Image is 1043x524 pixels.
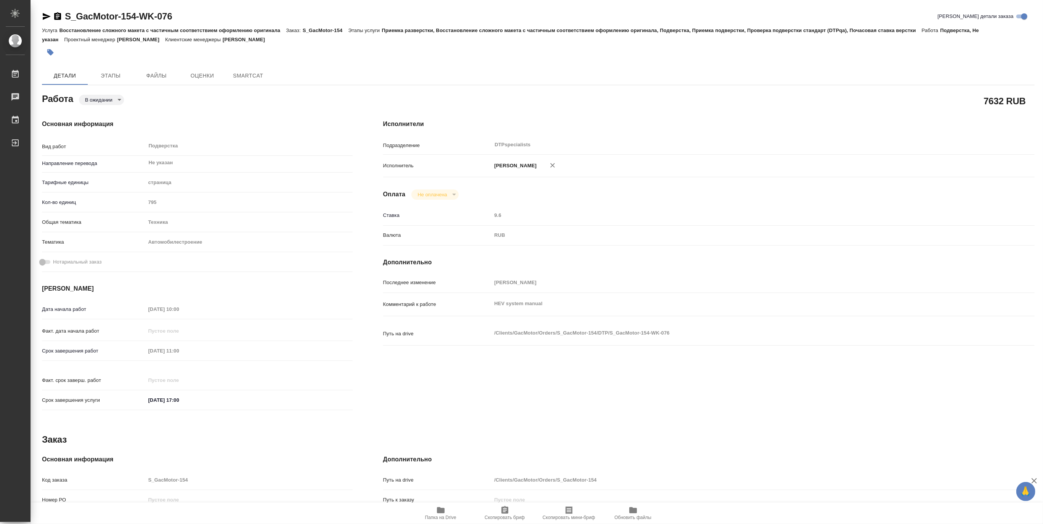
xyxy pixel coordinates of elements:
button: Обновить файлы [601,503,665,524]
span: Файлы [138,71,175,81]
button: Скопировать мини-бриф [537,503,601,524]
div: Автомобилестроение [145,236,352,249]
p: Срок завершения услуги [42,396,145,404]
button: В ожидании [83,97,115,103]
input: Пустое поле [492,210,980,221]
h4: Оплата [383,190,406,199]
div: Техника [145,216,352,229]
h4: Исполнители [383,120,1035,129]
p: Восстановление сложного макета с частичным соответствием оформлению оригинала [59,27,286,33]
span: Этапы [92,71,129,81]
span: Нотариальный заказ [53,258,102,266]
p: Направление перевода [42,160,145,167]
textarea: /Clients/GacMotor/Orders/S_GacMotor-154/DTP/S_GacMotor-154-WK-076 [492,327,980,340]
span: 🙏 [1019,484,1032,500]
span: Скопировать мини-бриф [543,515,595,520]
p: Комментарий к работе [383,301,492,308]
p: Код заказа [42,476,145,484]
p: Факт. срок заверш. работ [42,377,145,384]
input: Пустое поле [145,375,212,386]
p: [PERSON_NAME] [492,162,537,170]
p: Этапы услуги [348,27,382,33]
h2: Работа [42,91,73,105]
p: Срок завершения работ [42,347,145,355]
input: Пустое поле [145,325,212,336]
span: Скопировать бриф [485,515,525,520]
input: Пустое поле [145,197,352,208]
div: В ожидании [79,95,124,105]
button: 🙏 [1016,482,1035,501]
p: Номер РО [42,496,145,504]
p: Вид работ [42,143,145,150]
p: Исполнитель [383,162,492,170]
span: Обновить файлы [614,515,651,520]
p: Приемка разверстки, Восстановление сложного макета с частичным соответствием оформлению оригинала... [382,27,922,33]
input: Пустое поле [145,494,352,505]
h4: Дополнительно [383,258,1035,267]
p: Общая тематика [42,218,145,226]
button: Папка на Drive [409,503,473,524]
a: S_GacMotor-154-WK-076 [65,11,172,21]
p: Валюта [383,231,492,239]
span: SmartCat [230,71,266,81]
button: Не оплачена [415,191,449,198]
h4: [PERSON_NAME] [42,284,353,293]
span: Детали [47,71,83,81]
p: Факт. дата начала работ [42,327,145,335]
button: Скопировать ссылку [53,12,62,21]
button: Добавить тэг [42,44,59,61]
input: Пустое поле [492,474,980,485]
input: Пустое поле [145,304,212,315]
p: [PERSON_NAME] [222,37,271,42]
p: Последнее изменение [383,279,492,286]
p: Подразделение [383,142,492,149]
h4: Основная информация [42,455,353,464]
div: страница [145,176,352,189]
button: Скопировать ссылку для ЯМессенджера [42,12,51,21]
input: Пустое поле [145,474,352,485]
p: Ставка [383,212,492,219]
p: Клиентские менеджеры [165,37,223,42]
textarea: HEV system manual [492,297,980,310]
span: Оценки [184,71,221,81]
h4: Дополнительно [383,455,1035,464]
p: S_GacMotor-154 [303,27,348,33]
input: Пустое поле [492,494,980,505]
p: Дата начала работ [42,306,145,313]
button: Удалить исполнителя [544,157,561,174]
p: Путь к заказу [383,496,492,504]
p: Работа [922,27,940,33]
div: В ожидании [411,189,458,200]
span: [PERSON_NAME] детали заказа [938,13,1014,20]
h2: 7632 RUB [984,94,1026,107]
button: Скопировать бриф [473,503,537,524]
input: Пустое поле [145,345,212,356]
h2: Заказ [42,433,67,446]
p: Проектный менеджер [64,37,117,42]
p: Тарифные единицы [42,179,145,186]
input: ✎ Введи что-нибудь [145,395,212,406]
div: RUB [492,229,980,242]
p: Услуга [42,27,59,33]
input: Пустое поле [492,277,980,288]
p: [PERSON_NAME] [117,37,165,42]
p: Путь на drive [383,476,492,484]
p: Кол-во единиц [42,199,145,206]
span: Папка на Drive [425,515,456,520]
p: Тематика [42,238,145,246]
p: Путь на drive [383,330,492,338]
p: Заказ: [286,27,303,33]
h4: Основная информация [42,120,353,129]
